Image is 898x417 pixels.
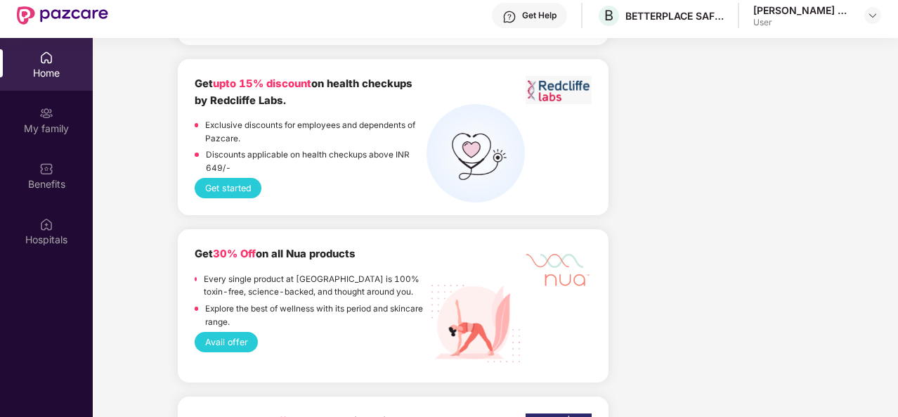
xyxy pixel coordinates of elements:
img: health%20check%20(1).png [427,104,525,203]
span: upto 15% discount [213,77,311,90]
p: Every single product at [GEOGRAPHIC_DATA] is 100% toxin-free, science-backed, and thought around ... [204,273,427,299]
p: Explore the best of wellness with its period and skincare range. [205,302,426,328]
button: Get started [195,178,261,198]
div: [PERSON_NAME] K G [753,4,852,17]
img: svg+xml;base64,PHN2ZyBpZD0iRHJvcGRvd24tMzJ4MzIiIHhtbG5zPSJodHRwOi8vd3d3LnczLm9yZy8yMDAwL3N2ZyIgd2... [867,10,878,21]
img: svg+xml;base64,PHN2ZyBpZD0iQmVuZWZpdHMiIHhtbG5zPSJodHRwOi8vd3d3LnczLm9yZy8yMDAwL3N2ZyIgd2lkdGg9Ij... [39,162,53,176]
img: svg+xml;base64,PHN2ZyBpZD0iSGVscC0zMngzMiIgeG1sbnM9Imh0dHA6Ly93d3cudzMub3JnLzIwMDAvc3ZnIiB3aWR0aD... [502,10,516,24]
div: BETTERPLACE SAFETY SOLUTIONS PRIVATE LIMITED [625,9,724,23]
p: Exclusive discounts for employees and dependents of Pazcare. [205,119,426,145]
img: svg+xml;base64,PHN2ZyB3aWR0aD0iMjAiIGhlaWdodD0iMjAiIHZpZXdCb3g9IjAgMCAyMCAyMCIgZmlsbD0ibm9uZSIgeG... [39,106,53,120]
div: User [753,17,852,28]
img: svg+xml;base64,PHN2ZyBpZD0iSG9tZSIgeG1sbnM9Imh0dHA6Ly93d3cudzMub3JnLzIwMDAvc3ZnIiB3aWR0aD0iMjAiIG... [39,51,53,65]
div: Get Help [522,10,557,21]
b: Get on health checkups by Redcliffe Labs. [195,77,412,106]
p: Discounts applicable on health checkups above INR 649/- [206,148,427,174]
img: Nua%20Products.png [427,274,525,373]
img: svg+xml;base64,PHN2ZyBpZD0iSG9zcGl0YWxzIiB4bWxucz0iaHR0cDovL3d3dy53My5vcmcvMjAwMC9zdmciIHdpZHRoPS... [39,217,53,231]
span: B [604,7,613,24]
img: Screenshot%202023-06-01%20at%2011.51.45%20AM.png [526,76,592,103]
img: Mask%20Group%20527.png [526,246,592,290]
b: Get on all Nua products [195,248,356,260]
button: Avail offer [195,332,258,352]
img: New Pazcare Logo [17,6,108,25]
span: 30% Off [213,248,256,260]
